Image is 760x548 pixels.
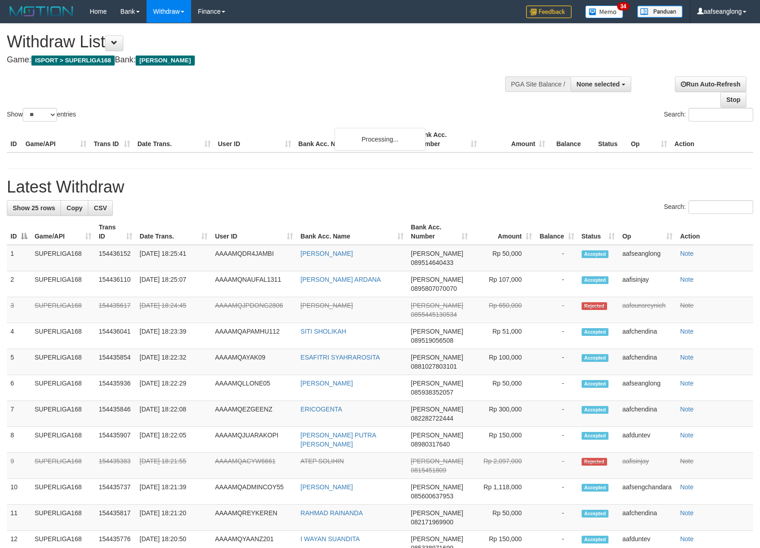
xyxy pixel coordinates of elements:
span: Accepted [582,510,609,518]
span: [PERSON_NAME] [411,328,463,335]
td: [DATE] 18:21:20 [136,505,212,531]
td: [DATE] 18:22:05 [136,427,212,453]
button: None selected [571,76,631,92]
div: PGA Site Balance / [505,76,571,92]
td: 6 [7,375,31,401]
span: None selected [577,81,620,88]
td: - [536,453,578,479]
td: [DATE] 18:21:39 [136,479,212,505]
th: ID: activate to sort column descending [7,219,31,245]
a: I WAYAN SUANDITA [300,535,360,543]
th: Bank Acc. Number: activate to sort column ascending [407,219,471,245]
h4: Game: Bank: [7,56,497,65]
td: 154435737 [95,479,136,505]
th: Op [627,127,671,152]
td: 1 [7,245,31,271]
span: Show 25 rows [13,204,55,212]
td: SUPERLIGA168 [31,349,95,375]
td: 154435846 [95,401,136,427]
img: MOTION_logo.png [7,5,76,18]
span: Copy 082282722444 to clipboard [411,415,453,422]
a: Note [680,457,694,465]
span: Copy [66,204,82,212]
td: SUPERLIGA168 [31,505,95,531]
th: Date Trans. [134,127,214,152]
td: 154435854 [95,349,136,375]
td: Rp 50,000 [471,375,536,401]
td: - [536,323,578,349]
th: Amount [481,127,549,152]
th: Bank Acc. Name [295,127,413,152]
td: aafchendina [618,349,676,375]
td: 154435617 [95,297,136,323]
td: aafsengchandara [618,479,676,505]
td: AAAAMQJUARAKOPI [211,427,297,453]
span: Accepted [582,406,609,414]
span: 34 [617,2,629,10]
span: Copy 085938352057 to clipboard [411,389,453,396]
td: 3 [7,297,31,323]
td: - [536,271,578,297]
span: Accepted [582,328,609,336]
span: [PERSON_NAME] [411,250,463,257]
td: Rp 150,000 [471,427,536,453]
td: Rp 50,000 [471,245,536,271]
span: [PERSON_NAME] [411,354,463,361]
span: [PERSON_NAME] [411,457,463,465]
th: Bank Acc. Number [412,127,481,152]
label: Search: [664,108,753,122]
a: Note [680,302,694,309]
span: Copy 089514640433 to clipboard [411,259,453,266]
td: Rp 2,097,000 [471,453,536,479]
td: aafounsreynich [618,297,676,323]
select: Showentries [23,108,57,122]
td: aafisinjay [618,453,676,479]
span: Accepted [582,250,609,258]
td: [DATE] 18:25:07 [136,271,212,297]
th: Status [594,127,627,152]
td: 154435817 [95,505,136,531]
span: Copy 085600637953 to clipboard [411,492,453,500]
td: - [536,479,578,505]
td: AAAAMQLLONE05 [211,375,297,401]
td: 7 [7,401,31,427]
td: [DATE] 18:22:29 [136,375,212,401]
a: [PERSON_NAME] [300,250,353,257]
td: Rp 650,000 [471,297,536,323]
span: [PERSON_NAME] [411,302,463,309]
img: panduan.png [637,5,683,18]
a: ESAFITRI SYAHRAROSITA [300,354,380,361]
a: Note [680,380,694,387]
th: Trans ID [90,127,134,152]
td: 2 [7,271,31,297]
td: 154435907 [95,427,136,453]
th: Balance [549,127,594,152]
a: Stop [720,92,746,107]
span: Accepted [582,354,609,362]
td: AAAAMQADMINCOY55 [211,479,297,505]
th: Game/API: activate to sort column ascending [31,219,95,245]
td: Rp 50,000 [471,505,536,531]
span: Copy 08980317640 to clipboard [411,441,450,448]
td: AAAAMQNAUFAL1311 [211,271,297,297]
img: Feedback.jpg [526,5,572,18]
td: 154435936 [95,375,136,401]
td: - [536,427,578,453]
td: [DATE] 18:23:39 [136,323,212,349]
td: aafseanglong [618,375,676,401]
td: 4 [7,323,31,349]
td: aafchendina [618,323,676,349]
img: Button%20Memo.svg [585,5,623,18]
a: [PERSON_NAME] PUTRA [PERSON_NAME] [300,431,376,448]
td: 11 [7,505,31,531]
h1: Withdraw List [7,33,497,51]
span: [PERSON_NAME] [411,406,463,413]
th: Game/API [22,127,90,152]
td: SUPERLIGA168 [31,479,95,505]
td: - [536,505,578,531]
span: Rejected [582,302,607,310]
td: Rp 100,000 [471,349,536,375]
td: - [536,401,578,427]
a: Note [680,483,694,491]
a: Note [680,250,694,257]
